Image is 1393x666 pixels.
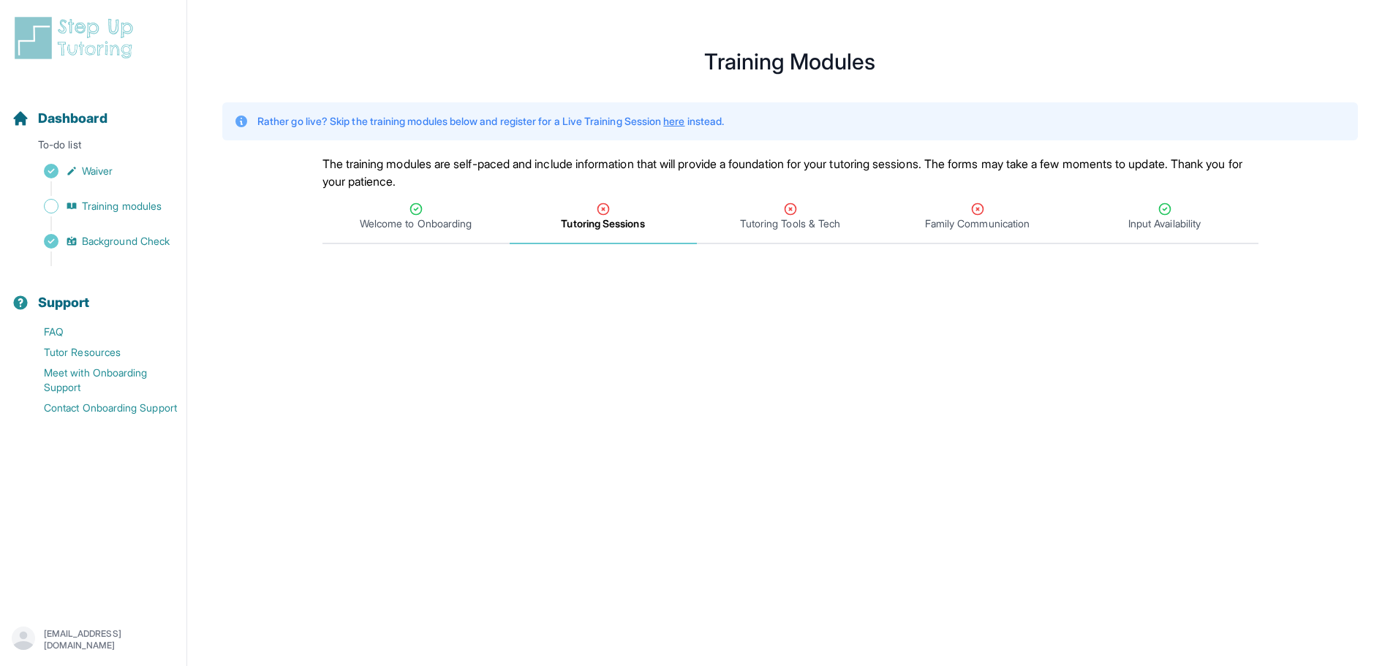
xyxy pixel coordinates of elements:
[12,627,175,653] button: [EMAIL_ADDRESS][DOMAIN_NAME]
[925,216,1030,231] span: Family Communication
[740,216,840,231] span: Tutoring Tools & Tech
[38,108,107,129] span: Dashboard
[12,108,107,129] a: Dashboard
[12,342,186,363] a: Tutor Resources
[12,322,186,342] a: FAQ
[257,114,724,129] p: Rather go live? Skip the training modules below and register for a Live Training Session instead.
[82,234,170,249] span: Background Check
[561,216,644,231] span: Tutoring Sessions
[222,53,1358,70] h1: Training Modules
[12,363,186,398] a: Meet with Onboarding Support
[6,269,181,319] button: Support
[1128,216,1201,231] span: Input Availability
[82,164,113,178] span: Waiver
[6,137,181,158] p: To-do list
[44,628,175,651] p: [EMAIL_ADDRESS][DOMAIN_NAME]
[12,231,186,251] a: Background Check
[12,15,142,61] img: logo
[12,161,186,181] a: Waiver
[663,115,684,127] a: here
[6,85,181,135] button: Dashboard
[322,190,1258,244] nav: Tabs
[322,155,1258,190] p: The training modules are self-paced and include information that will provide a foundation for yo...
[12,196,186,216] a: Training modules
[38,292,90,313] span: Support
[12,398,186,418] a: Contact Onboarding Support
[82,199,162,213] span: Training modules
[360,216,472,231] span: Welcome to Onboarding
